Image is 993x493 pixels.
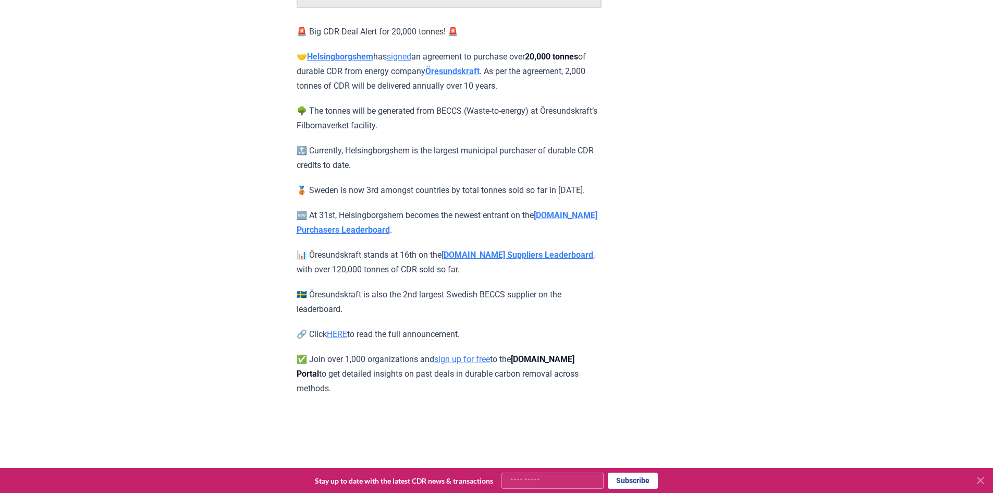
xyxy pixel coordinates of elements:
a: [DOMAIN_NAME] Suppliers Leaderboard [442,250,593,260]
a: Öresundskraft [425,66,480,76]
a: sign up for free [434,354,490,364]
a: signed [387,52,411,62]
p: 🌳 The tonnes will be generated from BECCS (Waste-to-energy) at Öresundskraft’s Filbornaverket fac... [297,104,602,133]
p: 🆕 At 31st, Helsingborgshem becomes the newest entrant on the . [297,208,602,237]
strong: 20,000 tonnes [525,52,578,62]
p: 🔗 Click to read the full announcement. [297,327,602,342]
p: 🤝 has an agreement to purchase over of durable CDR from energy company . As per the agreement, 2,... [297,50,602,93]
p: 📊 Öresundskraft stands at 16th on the , with over 120,000 tonnes of CDR sold so far. [297,248,602,277]
p: 🇸🇪 Öresundskraft is also the 2nd largest Swedish BECCS supplier on the leaderboard. [297,287,602,317]
p: ✅ Join over 1,000 organizations and to the to get detailed insights on past deals in durable carb... [297,352,602,396]
p: 🔝 Currently, Helsingborgshem is the largest municipal purchaser of durable CDR credits to date. [297,143,602,173]
a: HERE [327,329,347,339]
p: 🚨 Big CDR Deal Alert for 20,000 tonnes! 🚨 [297,25,602,39]
p: 🥉 Sweden is now 3rd amongst countries by total tonnes sold so far in [DATE]. [297,183,602,198]
a: Helsingborgshem [307,52,373,62]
